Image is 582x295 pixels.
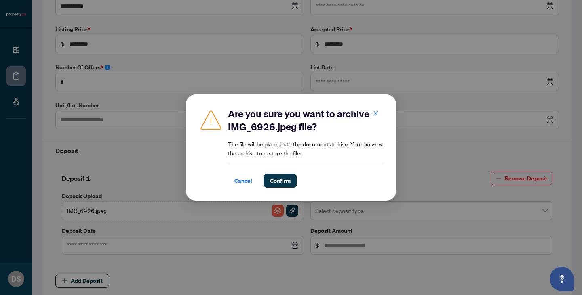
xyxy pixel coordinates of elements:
[228,174,259,188] button: Cancel
[199,107,223,132] img: Caution Icon
[234,174,252,187] span: Cancel
[550,267,574,291] button: Open asap
[228,107,383,133] h2: Are you sure you want to archive IMG_6926.jpeg file?
[373,111,379,116] span: close
[228,107,383,188] div: The file will be placed into the document archive. You can view the archive to restore the file.
[264,174,297,188] button: Confirm
[270,174,291,187] span: Confirm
